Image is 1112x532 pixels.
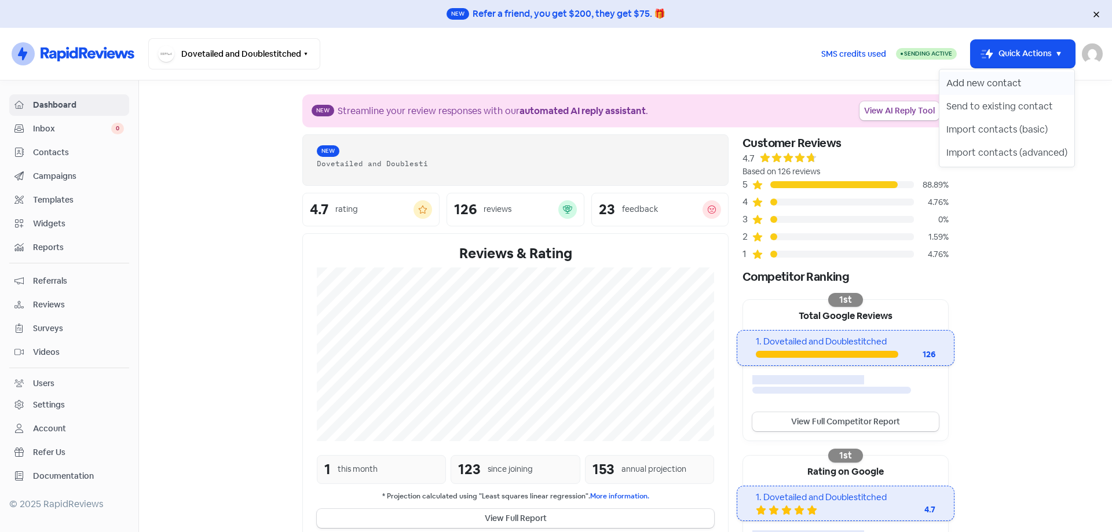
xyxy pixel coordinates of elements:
div: 3 [742,212,752,226]
div: 1st [828,449,863,463]
div: 4.7 [742,152,755,166]
span: Contacts [33,146,124,159]
a: More information. [590,491,649,501]
div: 4.76% [914,196,949,208]
div: feedback [622,203,658,215]
a: 4.7rating [302,193,440,226]
span: Reports [33,241,124,254]
span: 0 [111,123,124,134]
span: Campaigns [33,170,124,182]
div: 88.89% [914,179,949,191]
a: Documentation [9,465,129,487]
div: 1st [828,293,863,307]
a: 23feedback [591,193,729,226]
div: Users [33,377,54,390]
div: Rating on Google [743,456,948,486]
span: Dashboard [33,99,124,111]
span: Templates [33,194,124,206]
a: Videos [9,342,129,363]
span: Reviews [33,299,124,311]
button: Import contacts (advanced) [939,141,1074,164]
span: Sending Active [904,50,952,57]
div: 4.7 [310,203,328,217]
div: rating [335,203,358,215]
span: Videos [33,346,124,358]
small: * Projection calculated using "Least squares linear regression". [317,491,714,502]
button: View Full Report [317,509,714,528]
a: SMS credits used [811,47,896,59]
button: Import contacts (basic) [939,118,1074,141]
a: Settings [9,394,129,416]
span: New [312,105,334,116]
div: 5 [742,178,752,192]
div: 126 [454,203,477,217]
span: Referrals [33,275,124,287]
a: Referrals [9,270,129,292]
span: New [447,8,469,20]
b: automated AI reply assistant [520,105,646,117]
div: 1.59% [914,231,949,243]
div: Dovetailed and Doublesti [317,158,714,169]
div: 1 [324,459,331,480]
a: 126reviews [447,193,584,226]
a: Templates [9,189,129,211]
div: Streamline your review responses with our . [338,104,648,118]
div: 1. Dovetailed and Doublestitched [756,335,935,348]
a: View Full Competitor Report [752,412,939,431]
div: Competitor Ranking [742,268,949,285]
div: 123 [458,459,481,480]
div: reviews [484,203,511,215]
a: Surveys [9,318,129,339]
button: Send to existing contact [939,95,1074,118]
a: Account [9,418,129,439]
span: Surveys [33,322,124,335]
div: Based on 126 reviews [742,166,949,178]
a: Dashboard [9,94,129,116]
div: Customer Reviews [742,134,949,152]
div: 2 [742,230,752,244]
div: Account [33,423,66,435]
a: Widgets [9,213,129,234]
a: Refer Us [9,442,129,463]
span: Widgets [33,218,124,230]
div: 126 [898,348,935,361]
a: Sending Active [896,47,957,61]
div: Settings [33,399,65,411]
a: Campaigns [9,166,129,187]
div: since joining [488,463,533,475]
div: 23 [599,203,615,217]
span: SMS credits used [821,48,886,60]
img: User [1082,43,1103,64]
a: Reviews [9,294,129,315]
div: 0% [914,214,949,226]
a: Reports [9,237,129,258]
div: 4.76% [914,248,949,261]
div: Total Google Reviews [743,300,948,330]
span: New [317,145,339,157]
button: Dovetailed and Doublestitched [148,38,320,69]
div: 1. Dovetailed and Doublestitched [756,491,935,504]
div: 153 [592,459,614,480]
button: Quick Actions [971,40,1075,68]
div: Refer a friend, you get $200, they get $75. 🎁 [473,7,665,21]
span: Documentation [33,470,124,482]
div: 1 [742,247,752,261]
div: Reviews & Rating [317,243,714,264]
span: Refer Us [33,446,124,458]
div: 4.7 [889,504,935,516]
button: Add new contact [939,72,1074,95]
div: annual projection [621,463,686,475]
span: Inbox [33,123,111,135]
a: Users [9,373,129,394]
div: 4 [742,195,752,209]
a: Contacts [9,142,129,163]
div: © 2025 RapidReviews [9,497,129,511]
a: Inbox 0 [9,118,129,140]
a: View AI Reply Tool [859,101,939,120]
div: this month [338,463,378,475]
